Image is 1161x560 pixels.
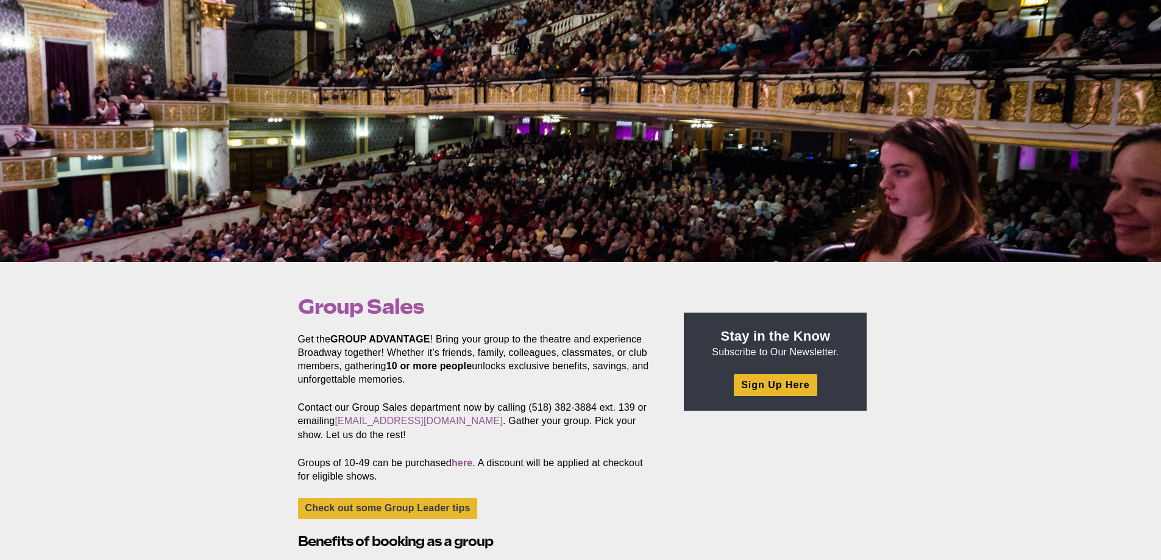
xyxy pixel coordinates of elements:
[335,416,503,426] a: [EMAIL_ADDRESS][DOMAIN_NAME]
[298,333,656,386] p: Get the ! Bring your group to the theatre and experience Broadway together! Whether it’s friends,...
[452,458,472,468] a: here
[298,401,656,441] p: Contact our Group Sales department now by calling (518) 382-3884 ext. 139 or emailing . Gather yo...
[698,327,852,359] p: Subscribe to Our Newsletter.
[386,361,472,371] strong: 10 or more people
[721,328,831,344] strong: Stay in the Know
[298,295,656,318] h1: Group Sales
[734,374,817,395] a: Sign Up Here
[330,334,430,344] strong: GROUP ADVANTAGE
[298,532,656,551] h2: Benefits of booking as a group
[298,498,478,519] a: Check out some Group Leader tips
[298,456,656,483] p: Groups of 10-49 can be purchased . A discount will be applied at checkout for eligible shows.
